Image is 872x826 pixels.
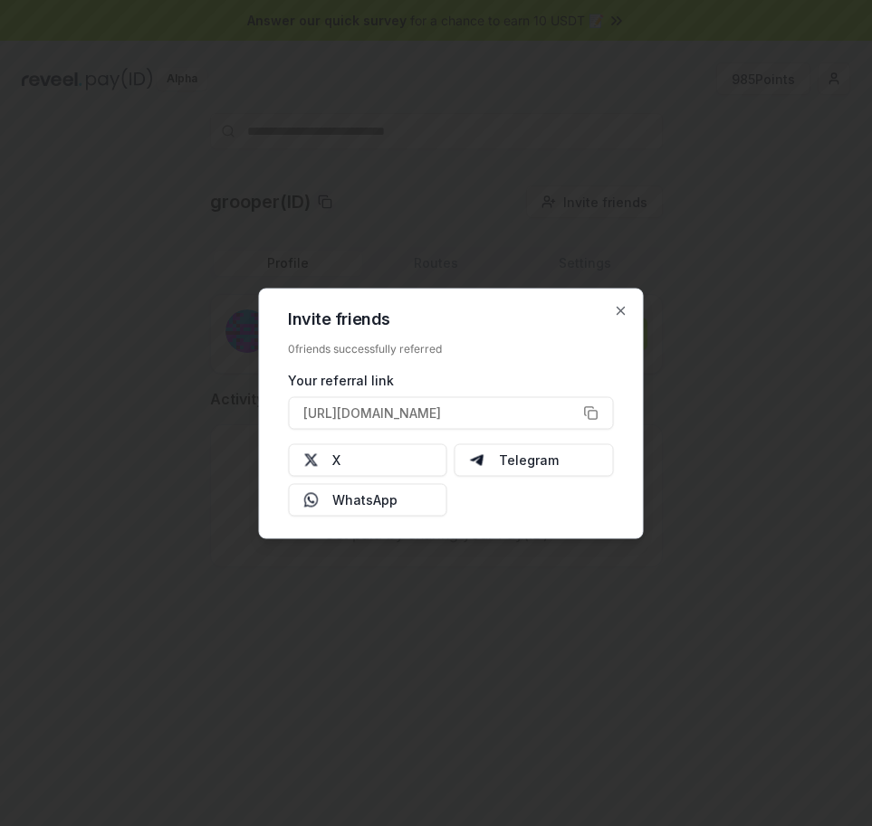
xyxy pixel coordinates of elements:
button: [URL][DOMAIN_NAME] [288,396,613,429]
button: X [288,443,447,476]
button: Telegram [455,443,614,476]
div: 0 friends successfully referred [288,341,613,356]
h2: Invite friends [288,310,613,327]
img: X [303,452,318,467]
button: WhatsApp [288,483,447,516]
img: Telegram [470,452,484,467]
div: Your referral link [288,370,613,389]
span: [URL][DOMAIN_NAME] [303,404,441,422]
img: Whatsapp [303,492,318,507]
